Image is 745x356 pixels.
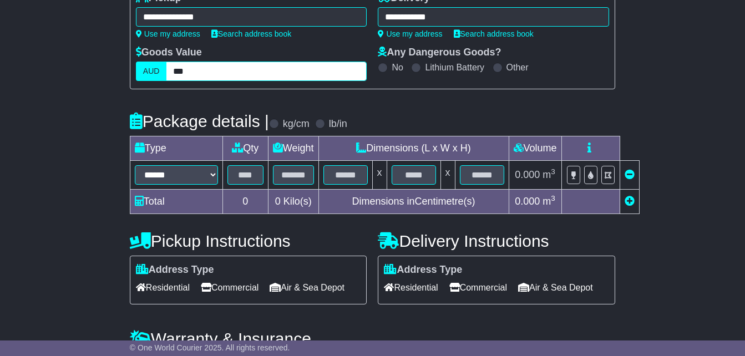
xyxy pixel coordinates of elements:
span: Residential [136,279,190,296]
label: Goods Value [136,47,202,59]
span: Commercial [201,279,259,296]
td: Type [130,136,222,161]
label: Address Type [136,264,214,276]
span: m [543,196,555,207]
label: No [392,62,403,73]
span: Air & Sea Depot [270,279,344,296]
label: Other [506,62,529,73]
td: x [440,161,455,190]
sup: 3 [551,167,555,176]
label: Any Dangerous Goods? [378,47,501,59]
td: x [372,161,387,190]
td: Total [130,190,222,214]
td: Weight [268,136,318,161]
span: m [543,169,555,180]
a: Add new item [625,196,635,207]
label: lb/in [329,118,347,130]
label: Address Type [384,264,462,276]
span: Air & Sea Depot [518,279,593,296]
label: AUD [136,62,167,81]
span: © One World Courier 2025. All rights reserved. [130,343,290,352]
span: 0.000 [515,196,540,207]
span: Commercial [449,279,507,296]
a: Remove this item [625,169,635,180]
td: 0 [222,190,268,214]
span: Residential [384,279,438,296]
span: 0.000 [515,169,540,180]
h4: Warranty & Insurance [130,329,615,348]
a: Use my address [378,29,442,38]
h4: Delivery Instructions [378,232,615,250]
a: Search address book [454,29,534,38]
h4: Pickup Instructions [130,232,367,250]
label: kg/cm [283,118,310,130]
td: Kilo(s) [268,190,318,214]
td: Dimensions in Centimetre(s) [318,190,509,214]
td: Volume [509,136,561,161]
h4: Package details | [130,112,269,130]
span: 0 [275,196,281,207]
sup: 3 [551,194,555,202]
a: Use my address [136,29,200,38]
label: Lithium Battery [425,62,484,73]
td: Dimensions (L x W x H) [318,136,509,161]
a: Search address book [211,29,291,38]
td: Qty [222,136,268,161]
